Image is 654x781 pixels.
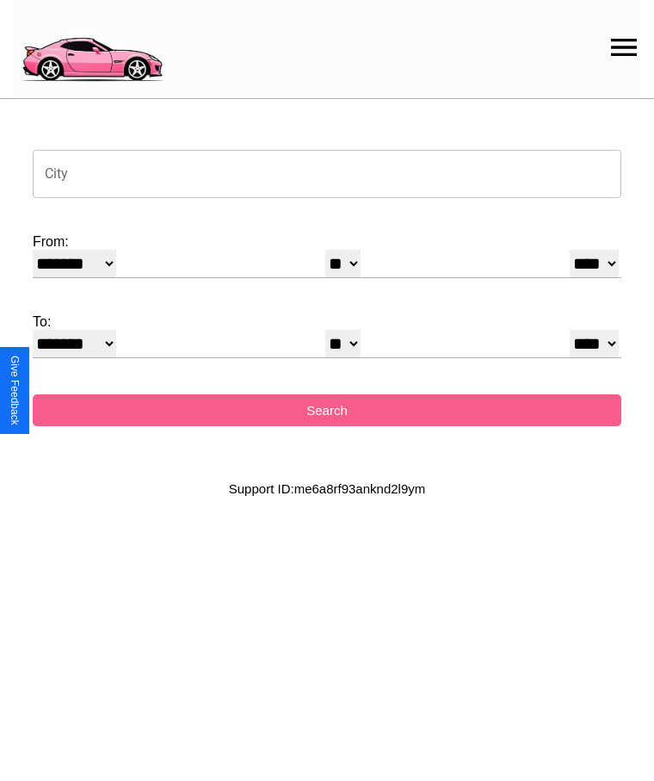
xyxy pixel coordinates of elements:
button: Search [33,394,621,426]
label: To: [33,314,621,330]
img: logo [13,9,170,86]
div: Give Feedback [9,356,21,425]
p: Support ID: me6a8rf93anknd2l9ym [229,477,425,500]
label: From: [33,234,621,250]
